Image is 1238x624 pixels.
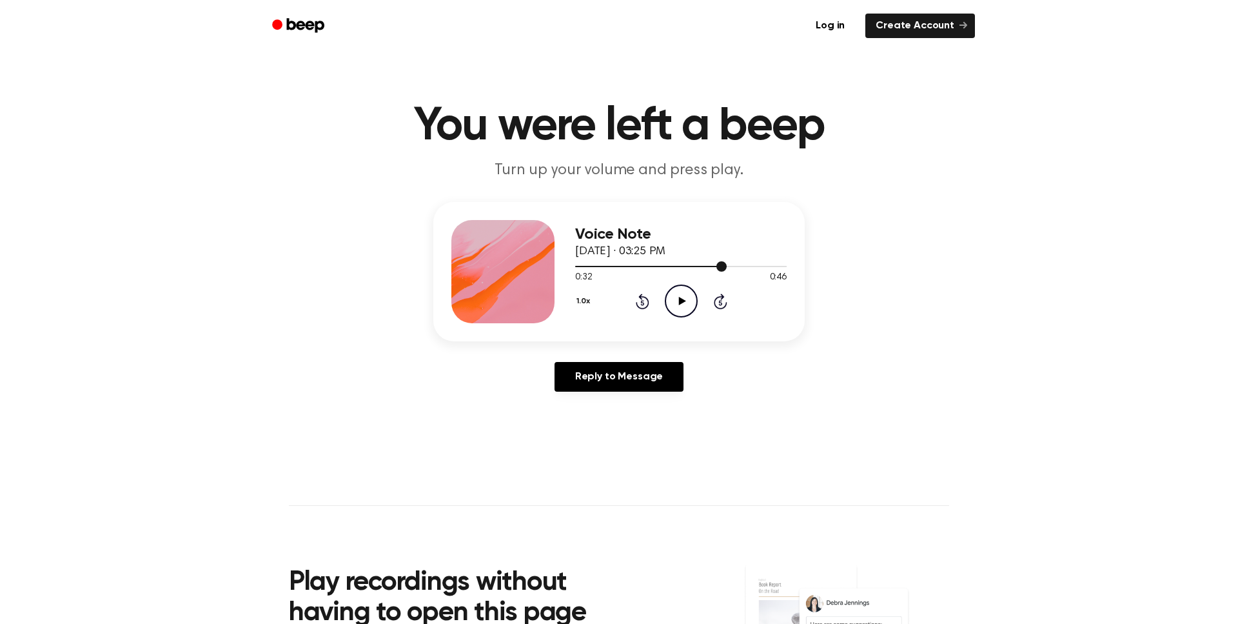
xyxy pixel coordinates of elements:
[263,14,336,39] a: Beep
[575,226,787,243] h3: Voice Note
[371,160,867,181] p: Turn up your volume and press play.
[575,290,594,312] button: 1.0x
[865,14,975,38] a: Create Account
[575,271,592,285] span: 0:32
[770,271,787,285] span: 0:46
[289,103,949,150] h1: You were left a beep
[803,11,858,41] a: Log in
[555,362,683,392] a: Reply to Message
[575,246,665,257] span: [DATE] · 03:25 PM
